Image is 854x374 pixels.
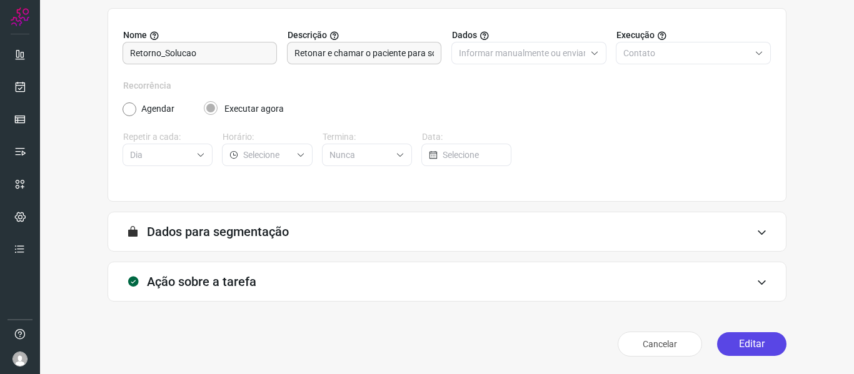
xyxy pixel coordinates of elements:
label: Repetir a cada: [123,130,213,144]
input: Selecione o tipo de envio [623,42,750,64]
input: Selecione [443,144,503,165]
input: Selecione o tipo de envio [459,42,585,64]
label: Horário: [223,130,312,144]
input: Selecione [243,144,291,165]
h3: Dados para segmentação [147,224,289,239]
label: Recorrência [123,79,771,92]
input: Forneça uma breve descrição da sua tarefa. [294,42,434,64]
label: Termina: [323,130,412,144]
input: Selecione [130,144,191,165]
img: avatar-user-boy.jpg [13,352,28,367]
h3: Ação sobre a tarefa [147,274,256,289]
img: Logo [11,7,29,26]
label: Agendar [141,102,174,116]
span: Nome [123,29,147,42]
input: Digite o nome para a sua tarefa. [130,42,269,64]
button: Editar [717,332,786,356]
span: Dados [452,29,477,42]
button: Cancelar [618,332,702,357]
span: Descrição [288,29,327,42]
label: Executar agora [224,102,284,116]
label: Data: [422,130,511,144]
span: Execução [616,29,655,42]
input: Selecione [329,144,391,165]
